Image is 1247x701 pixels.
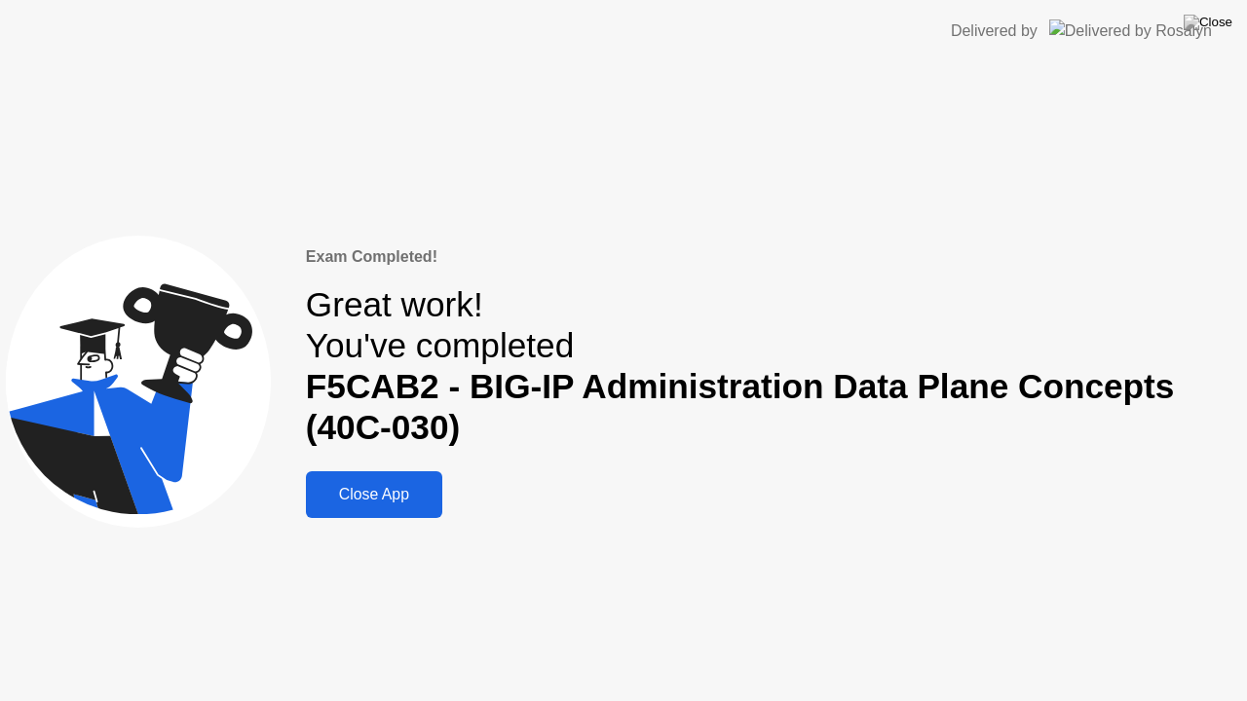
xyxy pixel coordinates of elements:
[1049,19,1212,42] img: Delivered by Rosalyn
[306,367,1175,446] b: F5CAB2 - BIG-IP Administration Data Plane Concepts (40C-030)
[312,486,436,503] div: Close App
[1184,15,1232,30] img: Close
[306,245,1241,269] div: Exam Completed!
[306,471,442,518] button: Close App
[951,19,1038,43] div: Delivered by
[306,284,1241,449] div: Great work! You've completed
